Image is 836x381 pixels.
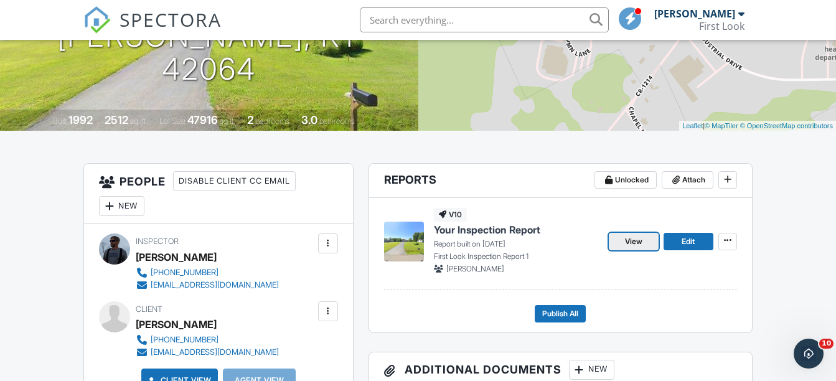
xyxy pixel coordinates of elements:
a: [PHONE_NUMBER] [136,266,279,279]
div: | [679,121,836,131]
span: Built [53,116,67,126]
span: bathrooms [319,116,355,126]
span: Client [136,304,162,314]
span: bedrooms [255,116,289,126]
div: 2 [247,113,253,126]
span: sq.ft. [220,116,235,126]
a: Leaflet [682,122,703,129]
div: [EMAIL_ADDRESS][DOMAIN_NAME] [151,280,279,290]
span: SPECTORA [120,6,222,32]
span: Lot Size [159,116,186,126]
span: Inspector [136,237,179,246]
input: Search everything... [360,7,609,32]
img: The Best Home Inspection Software - Spectora [83,6,111,34]
iframe: Intercom live chat [794,339,824,369]
span: 10 [819,339,834,349]
div: 47916 [187,113,218,126]
div: [PERSON_NAME] [654,7,735,20]
a: © MapTiler [705,122,738,129]
a: © OpenStreetMap contributors [740,122,833,129]
div: 1992 [68,113,93,126]
div: [PHONE_NUMBER] [151,335,218,345]
div: 3.0 [301,113,317,126]
div: First Look [699,20,744,32]
a: [EMAIL_ADDRESS][DOMAIN_NAME] [136,279,279,291]
div: [EMAIL_ADDRESS][DOMAIN_NAME] [151,347,279,357]
div: New [99,196,144,216]
a: SPECTORA [83,17,222,43]
a: [PHONE_NUMBER] [136,334,279,346]
div: New [569,360,614,380]
a: [EMAIL_ADDRESS][DOMAIN_NAME] [136,346,279,359]
span: sq. ft. [130,116,148,126]
div: [PERSON_NAME] [136,315,217,334]
div: [PHONE_NUMBER] [151,268,218,278]
div: [PERSON_NAME] [136,248,217,266]
h3: People [84,164,353,224]
div: 2512 [105,113,128,126]
div: Disable Client CC Email [173,171,296,191]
